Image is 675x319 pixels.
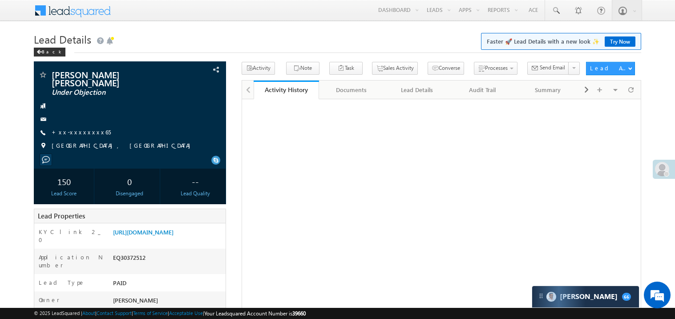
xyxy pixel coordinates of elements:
[515,81,581,99] a: Summary
[560,292,618,301] span: Carter
[485,65,508,71] span: Processes
[34,47,70,55] a: Back
[450,81,515,99] a: Audit Trail
[169,310,203,316] a: Acceptable Use
[204,310,306,317] span: Your Leadsquared Account Number is
[39,296,60,304] label: Owner
[474,62,517,75] button: Processes
[36,173,92,190] div: 150
[546,292,556,302] img: Carter
[52,141,195,150] span: [GEOGRAPHIC_DATA], [GEOGRAPHIC_DATA]
[605,36,635,47] a: Try Now
[372,62,418,75] button: Sales Activity
[538,292,545,299] img: carter-drag
[111,279,226,291] div: PAID
[428,62,464,75] button: Converse
[39,253,104,269] label: Application Number
[522,85,573,95] div: Summary
[34,309,306,318] span: © 2025 LeadSquared | | | | |
[101,190,158,198] div: Disengaged
[34,32,91,46] span: Lead Details
[527,62,569,75] button: Send Email
[586,62,635,75] button: Lead Actions
[97,310,132,316] a: Contact Support
[113,296,158,304] span: [PERSON_NAME]
[590,64,628,72] div: Lead Actions
[111,253,226,266] div: EQ30372512
[34,48,65,57] div: Back
[113,228,174,236] a: [URL][DOMAIN_NAME]
[319,81,384,99] a: Documents
[39,228,104,244] label: KYC link 2_0
[242,62,275,75] button: Activity
[254,81,319,99] a: Activity History
[286,62,319,75] button: Note
[622,293,631,301] span: 66
[39,279,85,287] label: Lead Type
[101,173,158,190] div: 0
[292,310,306,317] span: 39660
[487,37,635,46] span: Faster 🚀 Lead Details with a new look ✨
[260,85,312,94] div: Activity History
[329,62,363,75] button: Task
[52,88,171,97] span: Under Objection
[52,70,171,86] span: [PERSON_NAME] [PERSON_NAME]
[133,310,168,316] a: Terms of Service
[167,173,223,190] div: --
[82,310,95,316] a: About
[167,190,223,198] div: Lead Quality
[52,128,111,136] a: +xx-xxxxxxxx65
[38,211,85,220] span: Lead Properties
[532,286,639,308] div: carter-dragCarter[PERSON_NAME]66
[392,85,442,95] div: Lead Details
[457,85,507,95] div: Audit Trail
[326,85,376,95] div: Documents
[36,190,92,198] div: Lead Score
[384,81,450,99] a: Lead Details
[540,64,565,72] span: Send Email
